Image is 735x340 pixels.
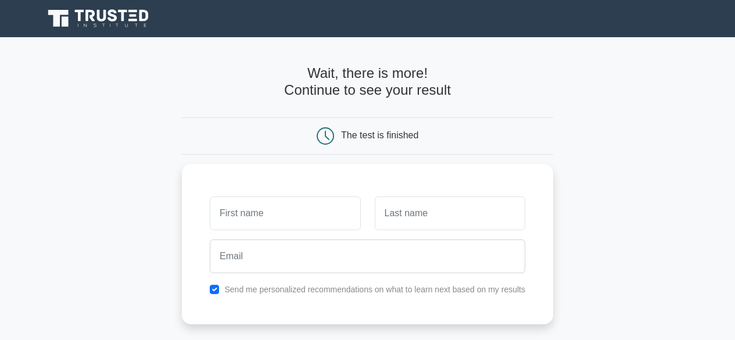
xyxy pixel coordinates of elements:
[341,130,418,140] div: The test is finished
[182,65,553,99] h4: Wait, there is more! Continue to see your result
[210,196,360,230] input: First name
[224,285,525,294] label: Send me personalized recommendations on what to learn next based on my results
[210,239,525,273] input: Email
[375,196,525,230] input: Last name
